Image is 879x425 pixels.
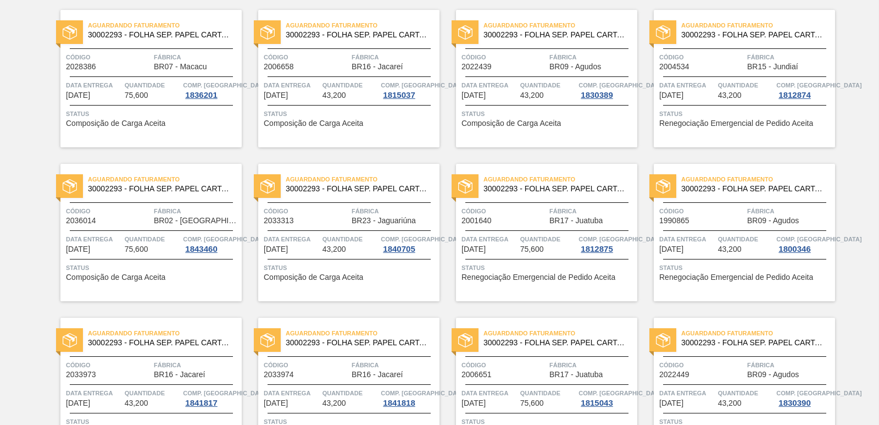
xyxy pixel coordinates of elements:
img: status [656,333,670,347]
span: Aguardando Faturamento [681,20,835,31]
span: Comp. Carga [381,80,466,91]
span: Código [461,52,547,63]
span: Data entrega [66,234,122,245]
div: 1800346 [776,245,813,253]
span: Código [264,52,349,63]
span: Código [659,360,744,371]
span: 43,200 [718,91,742,100]
span: Código [461,206,547,217]
a: Comp. [GEOGRAPHIC_DATA]1812875 [578,234,635,253]
span: 03/10/2025 [66,91,90,100]
span: Quantidade [718,80,774,91]
span: Código [66,52,151,63]
span: Status [264,108,437,119]
span: 43,200 [322,91,346,100]
div: 1841818 [381,399,417,407]
span: 2033974 [264,371,294,379]
span: Aguardando Faturamento [286,20,439,31]
div: 1830390 [776,399,813,407]
span: 43,200 [718,245,742,253]
span: Renegociação Emergencial de Pedido Aceita [461,273,615,282]
span: Código [66,206,151,217]
span: Data entrega [659,80,715,91]
a: Comp. [GEOGRAPHIC_DATA]1840705 [381,234,437,253]
span: Quantidade [520,388,576,399]
span: Fábrica [747,52,832,63]
span: Data entrega [264,80,320,91]
span: Status [659,108,832,119]
span: 30002293 - FOLHA SEP. PAPEL CARTAO 1200x1000M 350g [88,185,233,193]
span: Fábrica [747,206,832,217]
span: Fábrica [154,52,239,63]
span: 30002293 - FOLHA SEP. PAPEL CARTAO 1200x1000M 350g [483,31,628,39]
a: statusAguardando Faturamento30002293 - FOLHA SEP. PAPEL CARTAO 1200x1000M 350gCódigo1990865Fábric... [637,164,835,301]
span: Quantidade [322,234,379,245]
div: 1812875 [578,245,615,253]
span: Status [264,262,437,273]
span: Data entrega [659,388,715,399]
span: Status [66,108,239,119]
span: Status [659,262,832,273]
span: 2006658 [264,63,294,71]
span: 2036014 [66,217,96,225]
span: Data entrega [264,388,320,399]
span: Comp. Carga [381,388,466,399]
a: statusAguardando Faturamento30002293 - FOLHA SEP. PAPEL CARTAO 1200x1000M 350gCódigo2022439Fábric... [439,10,637,147]
span: 2001640 [461,217,492,225]
span: 30002293 - FOLHA SEP. PAPEL CARTAO 1200x1000M 350g [483,339,628,347]
span: BR16 - Jacareí [352,63,403,71]
span: 2033313 [264,217,294,225]
img: status [63,179,77,194]
span: Comp. Carga [183,234,268,245]
span: Status [66,262,239,273]
div: 1812874 [776,91,813,100]
span: BR09 - Agudos [747,217,799,225]
span: Aguardando Faturamento [681,174,835,185]
span: Data entrega [461,80,518,91]
a: statusAguardando Faturamento30002293 - FOLHA SEP. PAPEL CARTAO 1200x1000M 350gCódigo2001640Fábric... [439,164,637,301]
span: Composição de Carga Aceita [66,273,165,282]
span: Código [659,52,744,63]
span: 30002293 - FOLHA SEP. PAPEL CARTAO 1200x1000M 350g [681,31,826,39]
span: Fábrica [352,206,437,217]
span: Quantidade [125,388,181,399]
span: BR02 - Sergipe [154,217,239,225]
a: Comp. [GEOGRAPHIC_DATA]1830390 [776,388,832,407]
span: Comp. Carga [776,388,861,399]
img: status [63,25,77,40]
a: Comp. [GEOGRAPHIC_DATA]1841818 [381,388,437,407]
span: Código [461,360,547,371]
div: 1840705 [381,245,417,253]
span: Comp. Carga [381,234,466,245]
div: 1815043 [578,399,615,407]
span: 30002293 - FOLHA SEP. PAPEL CARTAO 1200x1000M 350g [286,185,431,193]
span: BR23 - Jaguariúna [352,217,416,225]
img: status [458,333,472,347]
span: 1990865 [659,217,689,225]
a: statusAguardando Faturamento30002293 - FOLHA SEP. PAPEL CARTAO 1200x1000M 350gCódigo2036014Fábric... [44,164,242,301]
span: Código [66,360,151,371]
span: Fábrica [352,52,437,63]
img: status [656,179,670,194]
span: BR15 - Jundiaí [747,63,798,71]
div: 1815037 [381,91,417,100]
span: BR07 - Macacu [154,63,207,71]
a: statusAguardando Faturamento30002293 - FOLHA SEP. PAPEL CARTAO 1200x1000M 350gCódigo2006658Fábric... [242,10,439,147]
span: Quantidade [520,80,576,91]
span: 03/10/2025 [659,91,683,100]
img: status [63,333,77,347]
span: Código [264,360,349,371]
div: 1841817 [183,399,219,407]
div: 1830389 [578,91,615,100]
span: Renegociação Emergencial de Pedido Aceita [659,273,813,282]
span: BR09 - Agudos [549,63,601,71]
span: Comp. Carga [776,80,861,91]
a: statusAguardando Faturamento30002293 - FOLHA SEP. PAPEL CARTAO 1200x1000M 350gCódigo2028386Fábric... [44,10,242,147]
span: BR09 - Agudos [747,371,799,379]
span: 43,200 [322,399,346,407]
span: Fábrica [154,360,239,371]
span: Quantidade [125,234,181,245]
a: statusAguardando Faturamento30002293 - FOLHA SEP. PAPEL CARTAO 1200x1000M 350gCódigo2033313Fábric... [242,164,439,301]
span: Data entrega [461,388,518,399]
span: Quantidade [322,80,379,91]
